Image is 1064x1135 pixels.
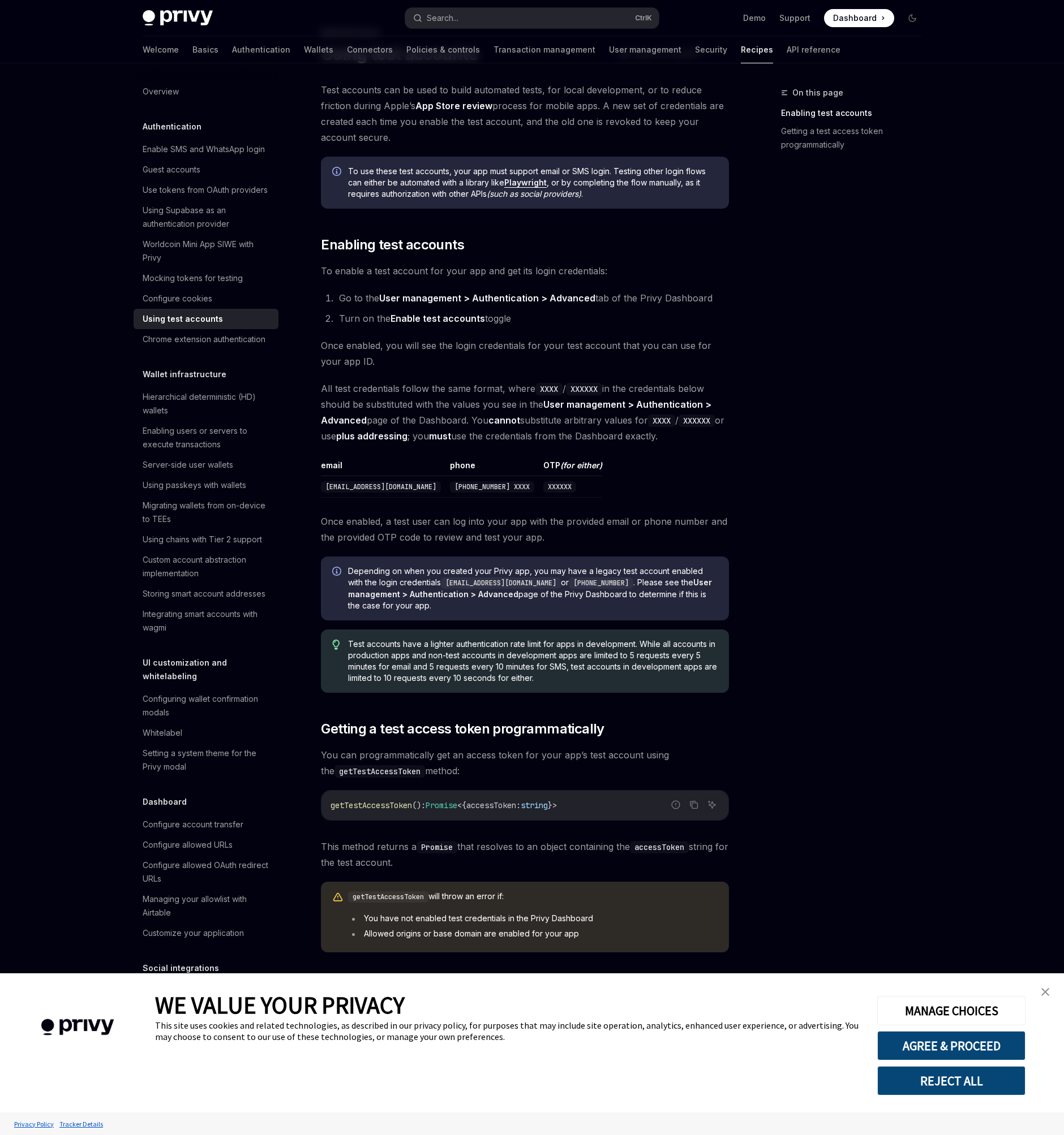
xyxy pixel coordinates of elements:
[143,818,243,831] div: Configure account transfer
[331,800,412,810] span: getTestAccessToken
[441,577,561,589] code: [EMAIL_ADDRESS][DOMAIN_NAME]
[143,926,244,940] div: Customize your application
[143,726,182,740] div: Whitelabel
[134,743,278,777] a: Setting a system theme for the Privy modal
[488,415,520,426] strong: cannot
[143,36,179,63] a: Welcome
[134,159,278,180] a: Guest accounts
[143,183,268,197] div: Use tokens from OAuth providers
[466,800,516,810] span: accessToken
[134,814,278,835] a: Configure account transfer
[143,204,272,231] div: Using Supabase as an authentication provider
[17,1003,138,1052] img: company logo
[11,1114,57,1134] a: Privacy Policy
[143,892,272,920] div: Managing your allowlist with Airtable
[134,234,278,268] a: Worldcoin Mini App SIWE with Privy
[504,178,547,188] a: Playwright
[134,889,278,923] a: Managing your allowlist with Airtable
[687,797,701,812] button: Copy the contents from the code block
[741,36,773,63] a: Recipes
[824,9,894,27] a: Dashboard
[134,81,278,102] a: Overview
[143,458,233,472] div: Server-side user wallets
[143,607,272,635] div: Integrating smart accounts with wagmi
[348,913,718,924] li: You have not enabled test credentials in the Privy Dashboard
[143,746,272,774] div: Setting a system theme for the Privy modal
[321,839,729,870] span: This method returns a that resolves to an object containing the string for the test account.
[321,263,729,279] span: To enable a test account for your app and get its login credentials:
[1041,988,1049,996] img: close banner
[134,421,278,455] a: Enabling users or servers to execute transactions
[833,12,877,24] span: Dashboard
[134,139,278,159] a: Enable SMS and WhatsApp login
[134,180,278,200] a: Use tokens from OAuth providers
[232,36,290,63] a: Authentication
[143,553,272,580] div: Custom account abstraction implementation
[143,533,262,546] div: Using chains with Tier 2 support
[494,36,595,63] a: Transaction management
[543,481,576,493] code: XXXXXX
[321,481,441,493] code: [EMAIL_ADDRESS][DOMAIN_NAME]
[134,455,278,475] a: Server-side user wallets
[143,143,265,156] div: Enable SMS and WhatsApp login
[1034,981,1057,1003] a: close banner
[417,841,457,853] code: Promise
[560,460,602,470] em: (for either)
[134,835,278,855] a: Configure allowed URLs
[781,122,930,154] a: Getting a test access token programmatically
[635,14,652,23] span: Ctrl K
[143,692,272,719] div: Configuring wallet confirmation modals
[134,309,278,329] a: Using test accounts
[427,11,458,25] div: Search...
[487,189,581,198] em: (such as social providers)
[347,36,393,63] a: Connectors
[787,36,840,63] a: API reference
[412,800,426,810] span: ():
[321,720,604,738] span: Getting a test access token programmatically
[457,800,462,810] span: <
[668,797,683,812] button: Report incorrect code
[143,120,201,133] h5: Authentication
[143,838,233,852] div: Configure allowed URLs
[192,36,218,63] a: Basics
[321,460,445,476] th: email
[379,292,595,304] strong: User management > Authentication > Advanced
[134,288,278,309] a: Configure cookies
[143,858,272,886] div: Configure allowed OAuth redirect URLs
[134,584,278,604] a: Storing smart account addresses
[426,800,457,810] span: Promise
[134,689,278,723] a: Configuring wallet confirmation modals
[348,566,718,611] span: Depending on when you created your Privy app, you may have a legacy test account enabled with the...
[134,387,278,421] a: Hierarchical deterministic (HD) wallets
[143,10,213,26] img: dark logo
[332,567,344,578] svg: Info
[321,513,729,545] span: Once enabled, a test user can log into your app with the provided email or phone number and the p...
[332,640,340,650] svg: Tip
[336,290,729,306] li: Go to the tab of the Privy Dashboard
[321,747,729,779] span: You can programmatically get an access token for your app’s test account using the method:
[877,1031,1026,1060] button: AGREE & PROCEED
[143,390,272,417] div: Hierarchical deterministic (HD) wallets
[143,163,200,176] div: Guest accounts
[743,12,766,24] a: Demo
[705,797,719,812] button: Ask AI
[535,383,563,395] code: XXXX
[391,313,485,324] strong: Enable test accounts
[877,1066,1026,1095] button: REJECT ALL
[134,329,278,349] a: Chrome extension authentication
[348,928,718,939] li: Allowed origins or base domain are enabled for your app
[143,795,187,809] h5: Dashboard
[516,800,521,810] span: :
[143,238,272,265] div: Worldcoin Mini App SIWE with Privy
[332,167,344,178] svg: Info
[143,312,223,326] div: Using test accounts
[321,381,729,444] span: All test credentials follow the same format, where / in the credentials below should be substitut...
[445,460,539,476] th: phone
[134,495,278,529] a: Migrating wallets from on-device to TEEs
[405,8,659,28] button: Search...CtrlK
[134,855,278,889] a: Configure allowed OAuth redirect URLs
[155,1020,860,1042] div: This site uses cookies and related technologies, as described in our privacy policy, for purposes...
[548,800,552,810] span: }
[450,481,534,493] code: [PHONE_NUMBER] XXXX
[348,638,718,684] span: Test accounts have a lighter authentication rate limit for apps in development. While all account...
